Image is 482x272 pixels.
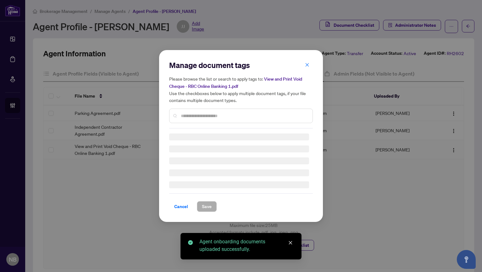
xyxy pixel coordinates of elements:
h2: Manage document tags [169,60,313,70]
button: Save [197,201,217,212]
span: close [288,241,293,245]
span: Cancel [174,201,188,212]
a: Close [287,239,294,246]
h5: Please browse the list or search to apply tags to: Use the checkboxes below to apply multiple doc... [169,75,313,104]
button: Open asap [457,250,476,269]
span: check-circle [188,240,193,245]
div: Agent onboarding documents uploaded successfully. [199,238,294,253]
span: close [305,63,309,67]
button: Cancel [169,201,193,212]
